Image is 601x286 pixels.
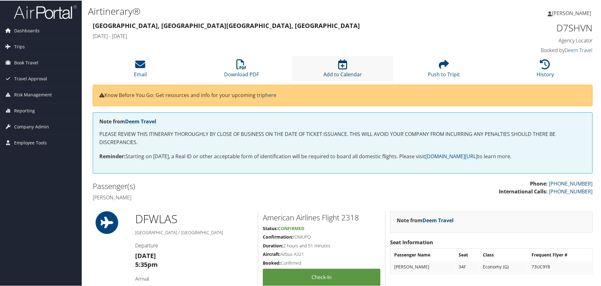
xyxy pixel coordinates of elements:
[391,261,455,272] td: [PERSON_NAME]
[14,70,47,86] span: Travel Approval
[93,32,465,39] h4: [DATE] - [DATE]
[263,212,380,222] h2: American Airlines Flight 2318
[265,91,276,98] a: here
[134,62,147,77] a: Email
[263,251,280,256] strong: Aircraft:
[397,216,454,223] strong: Note from
[475,21,593,34] h1: D7SHVN
[99,152,125,159] strong: Reminder:
[548,3,597,22] a: [PERSON_NAME]
[552,9,591,16] span: [PERSON_NAME]
[14,134,47,150] span: Employee Tools
[425,152,477,159] a: [DOMAIN_NAME][URL]
[99,91,586,99] p: Know Before You Go: Get resources and info for your upcoming trip
[135,275,253,282] h4: Arrival
[475,36,593,43] h4: Agency Locator
[14,22,40,38] span: Dashboards
[528,249,592,260] th: Frequent Flyer #
[549,187,593,194] a: [PHONE_NUMBER]
[263,268,380,285] a: Check-in
[263,233,380,240] h5: IOMUPQ
[135,211,253,226] h1: DFW LAS
[135,229,253,235] h5: [GEOGRAPHIC_DATA] / [GEOGRAPHIC_DATA]
[475,46,593,53] h4: Booked by
[263,242,283,248] strong: Duration:
[263,233,293,239] strong: Confirmation:
[135,241,253,248] h4: Departure
[93,180,338,191] h2: Passenger(s)
[455,249,479,260] th: Seat
[391,249,455,260] th: Passenger Name
[565,46,593,53] a: Deem Travel
[549,180,593,186] a: [PHONE_NUMBER]
[14,54,38,70] span: Book Travel
[99,130,586,146] p: PLEASE REVIEW THIS ITINERARY THOROUGHLY BY CLOSE OF BUSINESS ON THE DATE OF TICKET ISSUANCE. THIS...
[135,251,156,259] strong: [DATE]
[99,117,156,124] strong: Note from
[14,102,35,118] span: Reporting
[263,259,380,266] h5: Confirmed
[390,238,433,245] strong: Seat Information
[499,187,548,194] strong: International Calls:
[278,225,304,231] span: Confirmed
[14,86,52,102] span: Risk Management
[14,4,77,19] img: airportal-logo.png
[263,225,278,231] strong: Status:
[14,118,49,134] span: Company Admin
[125,117,156,124] a: Deem Travel
[99,152,586,160] p: Starting on [DATE], a Real ID or other acceptable form of identification will be required to boar...
[422,216,454,223] a: Deem Travel
[93,21,360,29] strong: [GEOGRAPHIC_DATA], [GEOGRAPHIC_DATA] [GEOGRAPHIC_DATA], [GEOGRAPHIC_DATA]
[93,193,338,200] h4: [PERSON_NAME]
[480,261,528,272] td: Economy (G)
[14,38,25,54] span: Trips
[428,62,460,77] a: Push to Tripit
[263,242,380,248] h5: 2 hours and 51 minutes
[323,62,362,77] a: Add to Calendar
[455,261,479,272] td: 34F
[530,180,548,186] strong: Phone:
[88,4,427,17] h1: Airtinerary®
[263,251,380,257] h5: Airbus A321
[480,249,528,260] th: Class
[224,62,259,77] a: Download PDF
[528,261,592,272] td: 73UC9Y8
[263,259,281,265] strong: Booked:
[135,260,158,268] strong: 5:35pm
[537,62,554,77] a: History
